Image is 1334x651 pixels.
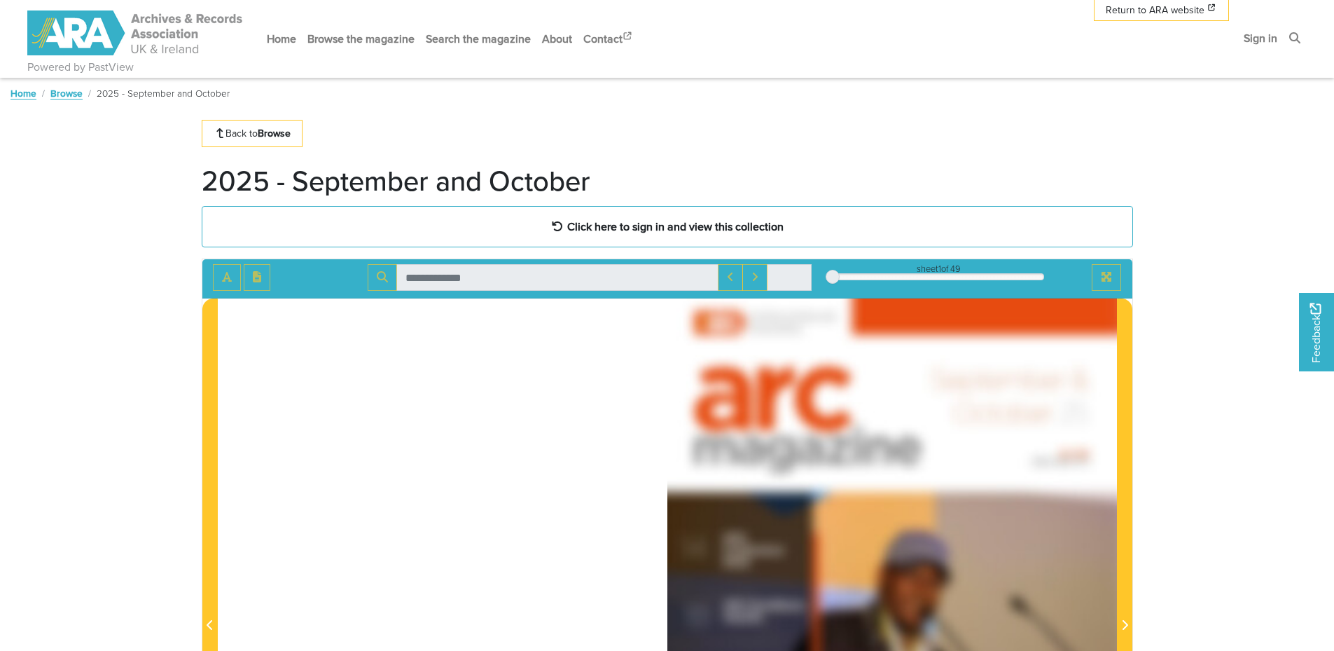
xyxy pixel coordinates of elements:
[202,164,590,198] h1: 2025 - September and October
[1299,293,1334,371] a: Would you like to provide feedback?
[718,264,743,291] button: Previous Match
[202,206,1133,247] a: Click here to sign in and view this collection
[1238,20,1283,57] a: Sign in
[50,86,83,100] a: Browse
[97,86,230,100] span: 2025 - September and October
[27,11,244,55] img: ARA - ARC Magazine | Powered by PastView
[536,20,578,57] a: About
[27,3,244,64] a: ARA - ARC Magazine | Powered by PastView logo
[202,120,303,147] a: Back toBrowse
[368,264,397,291] button: Search
[1106,3,1204,18] span: Return to ARA website
[258,126,291,140] strong: Browse
[420,20,536,57] a: Search the magazine
[244,264,270,291] button: Open transcription window
[11,86,36,100] a: Home
[938,262,941,275] span: 1
[302,20,420,57] a: Browse the magazine
[578,20,639,57] a: Contact
[833,262,1044,275] div: sheet of 49
[1307,303,1324,363] span: Feedback
[261,20,302,57] a: Home
[567,219,784,234] strong: Click here to sign in and view this collection
[396,264,718,291] input: Search for
[213,264,241,291] button: Toggle text selection (Alt+T)
[27,59,134,76] a: Powered by PastView
[1092,264,1121,291] button: Full screen mode
[742,264,767,291] button: Next Match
